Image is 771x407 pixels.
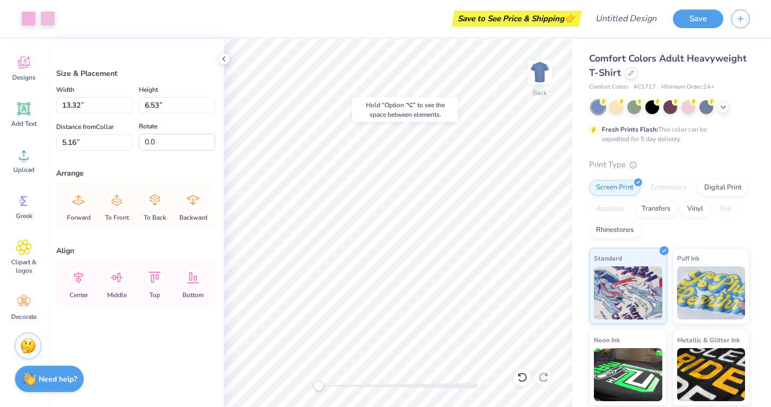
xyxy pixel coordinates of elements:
[313,380,324,391] div: Accessibility label
[673,10,723,28] button: Save
[587,8,665,29] input: Untitled Design
[67,213,91,222] span: Forward
[594,334,620,345] span: Neon Ink
[589,52,747,79] span: Comfort Colors Adult Heavyweight T-Shirt
[677,334,740,345] span: Metallic & Glitter Ink
[589,83,628,92] span: Comfort Colors
[677,266,746,319] img: Puff Ink
[529,62,550,83] img: Back
[533,88,547,98] div: Back
[602,125,732,144] div: This color can be expedited for 5 day delivery.
[16,212,32,220] span: Greek
[594,253,622,264] span: Standard
[69,291,88,299] span: Center
[589,159,750,171] div: Print Type
[635,201,677,217] div: Transfers
[661,83,714,92] span: Minimum Order: 24 +
[13,166,34,174] span: Upload
[150,291,160,299] span: Top
[39,374,77,384] strong: Need help?
[182,291,204,299] span: Bottom
[564,12,576,24] span: 👉
[634,83,656,92] span: # C1717
[11,313,37,321] span: Decorate
[713,201,738,217] div: Foil
[139,120,157,133] label: Rotate
[589,222,641,238] div: Rhinestones
[105,213,129,222] span: To Front
[107,291,127,299] span: Middle
[454,11,579,27] div: Save to See Price & Shipping
[56,168,215,179] div: Arrange
[594,266,662,319] img: Standard
[602,125,658,134] strong: Fresh Prints Flash:
[144,213,166,222] span: To Back
[697,180,749,196] div: Digital Print
[56,245,215,256] div: Align
[589,201,632,217] div: Applique
[12,73,36,82] span: Designs
[179,213,207,222] span: Backward
[56,120,113,133] label: Distance from Collar
[644,180,694,196] div: Embroidery
[352,98,458,122] div: Hold “Option ⌥” to see the space between elements.
[677,348,746,401] img: Metallic & Glitter Ink
[589,180,641,196] div: Screen Print
[6,258,41,275] span: Clipart & logos
[56,83,74,96] label: Width
[677,253,699,264] span: Puff Ink
[680,201,710,217] div: Vinyl
[11,119,37,128] span: Add Text
[56,68,215,79] div: Size & Placement
[139,83,158,96] label: Height
[594,348,662,401] img: Neon Ink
